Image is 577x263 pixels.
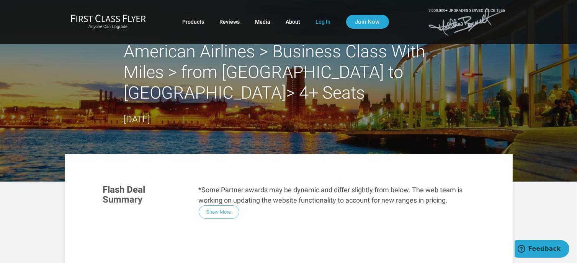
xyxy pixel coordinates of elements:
[515,240,569,259] iframe: Opens a widget where you can find more information
[103,185,187,205] h3: Flash Deal Summary
[346,15,389,29] a: Join Now
[71,24,146,29] small: Anyone Can Upgrade
[183,15,204,29] a: Products
[124,114,150,125] time: [DATE]
[71,14,146,29] a: First Class FlyerAnyone Can Upgrade
[124,41,453,103] h2: American Airlines > Business Class With Miles > from [GEOGRAPHIC_DATA] to [GEOGRAPHIC_DATA]> 4+ S...
[316,15,331,29] a: Log In
[220,15,240,29] a: Reviews
[71,14,146,22] img: First Class Flyer
[255,15,271,29] a: Media
[286,15,301,29] a: About
[199,185,474,205] p: *Some Partner awards may be dynamic and differ slightly from below. The web team is working on up...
